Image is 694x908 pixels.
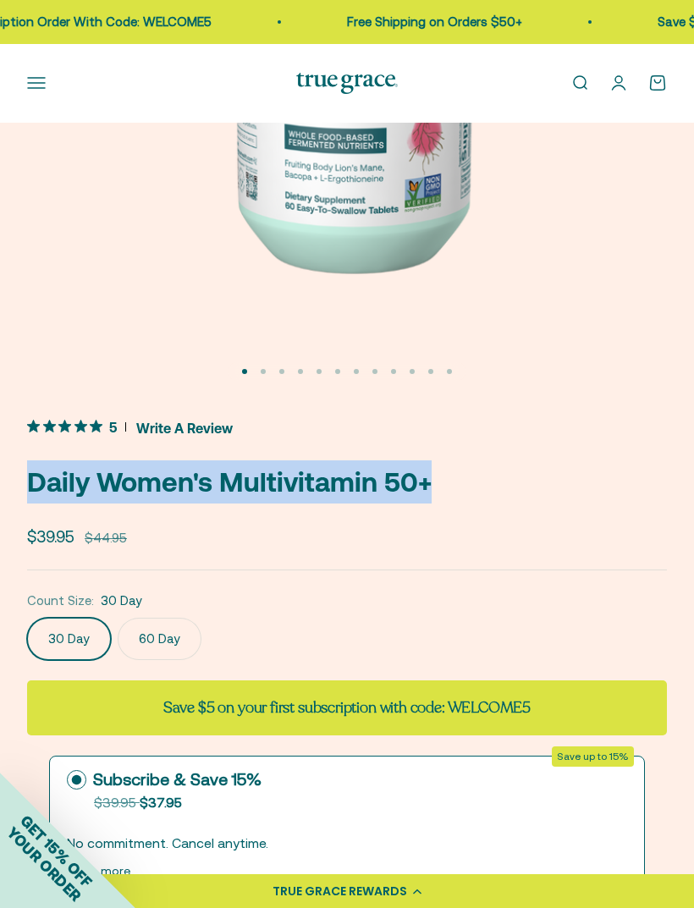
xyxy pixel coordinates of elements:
strong: Save $5 on your first subscription with code: WELCOME5 [163,697,531,718]
p: Daily Women's Multivitamin 50+ [27,460,667,504]
span: YOUR ORDER [3,823,85,905]
span: Write A Review [136,415,233,440]
span: GET 15% OFF [17,812,96,890]
a: Free Shipping on Orders $50+ [344,14,520,29]
legend: Count Size: [27,591,94,611]
compare-at-price: $44.95 [85,528,127,548]
sale-price: $39.95 [27,524,74,549]
span: 5 [109,417,117,435]
span: 30 Day [101,591,142,611]
button: 5 out 5 stars rating in total 8 reviews. Jump to reviews. [27,415,233,440]
div: TRUE GRACE REWARDS [273,883,407,900]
